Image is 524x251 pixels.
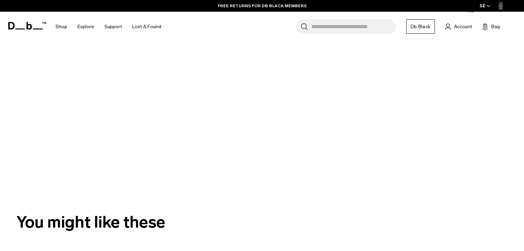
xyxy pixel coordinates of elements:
[50,12,166,42] nav: Main Navigation
[55,14,67,39] a: Shop
[78,14,94,39] a: Explore
[406,19,435,34] a: Db Black
[104,14,122,39] a: Support
[218,3,307,9] a: FREE RETURNS FOR DB BLACK MEMBERS
[445,22,472,31] a: Account
[17,210,507,234] h2: You might like these
[482,22,500,31] button: Bag
[132,14,161,39] a: Lost & Found
[491,23,500,30] span: Bag
[454,23,472,30] span: Account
